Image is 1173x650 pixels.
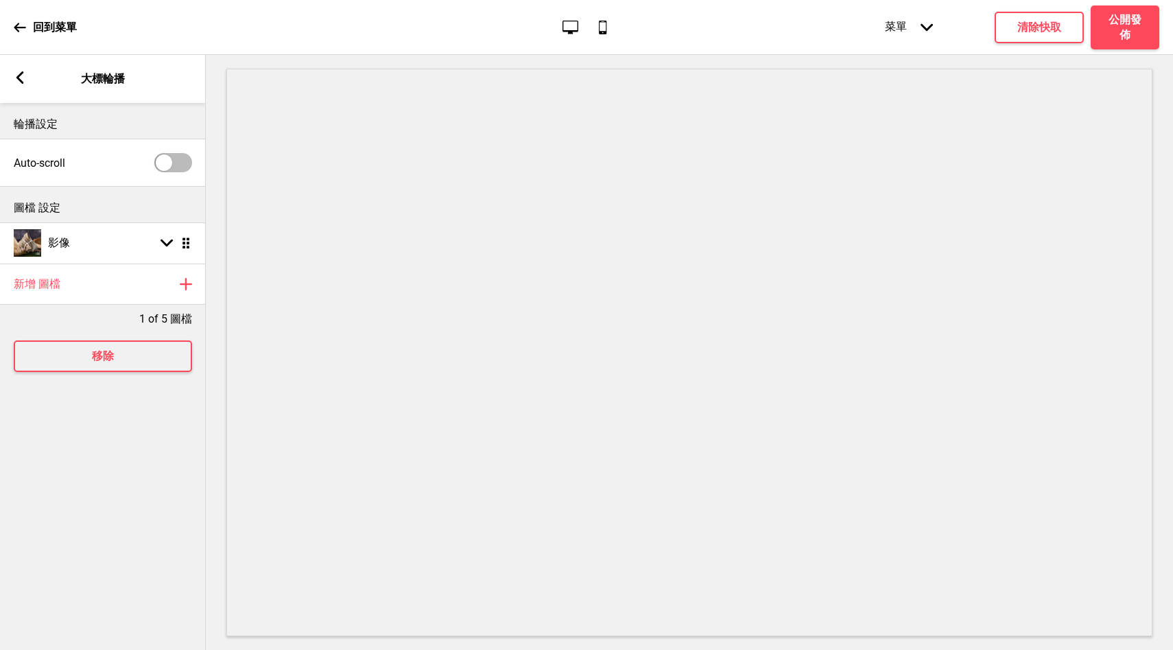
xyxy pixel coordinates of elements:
[14,277,60,292] h4: 新增 圖檔
[14,9,77,46] a: 回到菜單
[139,312,192,327] p: 1 of 5 圖檔
[92,349,114,364] h4: 移除
[81,71,125,86] p: 大標輪播
[995,12,1084,43] button: 清除快取
[1017,20,1061,35] h4: 清除快取
[1104,12,1146,43] h4: 公開發佈
[1091,5,1159,49] button: 公開發佈
[14,200,192,216] p: 圖檔 設定
[14,156,65,170] label: Auto-scroll
[871,6,947,48] div: 菜單
[48,235,70,251] h4: 影像
[33,20,77,35] p: 回到菜單
[14,117,192,132] p: 輪播設定
[14,340,192,372] button: 移除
